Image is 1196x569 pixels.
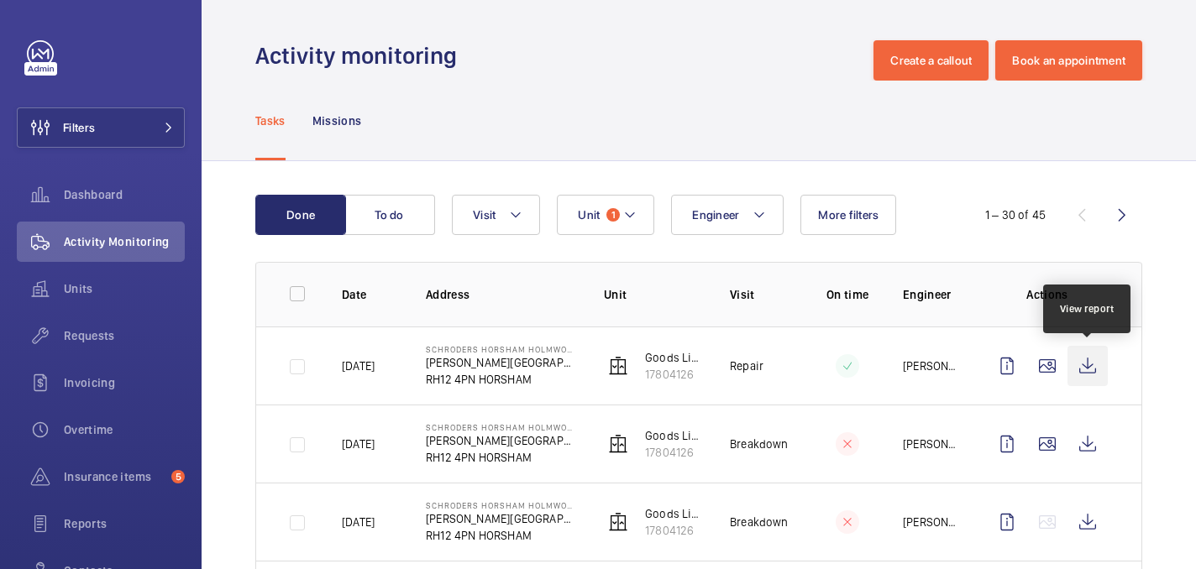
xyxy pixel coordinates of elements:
[426,371,577,388] p: RH12 4PN HORSHAM
[608,512,628,532] img: elevator.svg
[645,505,703,522] p: Goods Lift 1 (G-2)
[985,206,1046,223] div: 1 – 30 of 45
[606,208,620,222] span: 1
[473,208,496,222] span: Visit
[645,366,703,383] p: 17804126
[730,436,789,452] p: Breakdown
[730,286,792,303] p: Visit
[903,436,960,452] p: [PERSON_NAME]
[730,358,763,374] p: Repair
[645,349,703,366] p: Goods Lift 1 (G-2)
[342,514,375,530] p: [DATE]
[557,195,654,235] button: Unit1
[312,112,362,129] p: Missions
[645,427,703,444] p: Goods Lift 1 (G-2)
[800,195,896,235] button: More filters
[730,514,789,530] p: Breakdown
[342,286,399,303] p: Date
[426,527,577,544] p: RH12 4PN HORSHAM
[903,514,960,530] p: [PERSON_NAME]
[255,112,286,129] p: Tasks
[426,286,577,303] p: Address
[342,436,375,452] p: [DATE]
[344,195,435,235] button: To do
[426,344,577,354] p: Schroders Horsham Holmwood ([GEOGRAPHIC_DATA])
[64,468,165,485] span: Insurance items
[426,422,577,432] p: Schroders Horsham Holmwood ([GEOGRAPHIC_DATA])
[426,500,577,510] p: Schroders Horsham Holmwood ([GEOGRAPHIC_DATA])
[64,327,185,344] span: Requests
[426,432,577,449] p: [PERSON_NAME][GEOGRAPHIC_DATA]
[671,195,784,235] button: Engineer
[64,374,185,391] span: Invoicing
[171,470,185,483] span: 5
[608,434,628,454] img: elevator.svg
[818,208,879,222] span: More filters
[578,208,600,222] span: Unit
[64,280,185,297] span: Units
[63,119,95,136] span: Filters
[645,444,703,461] p: 17804126
[255,195,346,235] button: Done
[1060,301,1115,316] div: View report
[64,186,185,203] span: Dashboard
[604,286,703,303] p: Unit
[645,522,703,539] p: 17804126
[342,358,375,374] p: [DATE]
[452,195,540,235] button: Visit
[995,40,1142,81] button: Book an appointment
[873,40,989,81] button: Create a callout
[17,107,185,148] button: Filters
[608,356,628,376] img: elevator.svg
[987,286,1108,303] p: Actions
[64,515,185,532] span: Reports
[64,421,185,438] span: Overtime
[64,233,185,250] span: Activity Monitoring
[903,358,960,374] p: [PERSON_NAME]
[426,510,577,527] p: [PERSON_NAME][GEOGRAPHIC_DATA]
[255,40,467,71] h1: Activity monitoring
[819,286,876,303] p: On time
[692,208,739,222] span: Engineer
[426,354,577,371] p: [PERSON_NAME][GEOGRAPHIC_DATA]
[903,286,960,303] p: Engineer
[426,449,577,466] p: RH12 4PN HORSHAM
